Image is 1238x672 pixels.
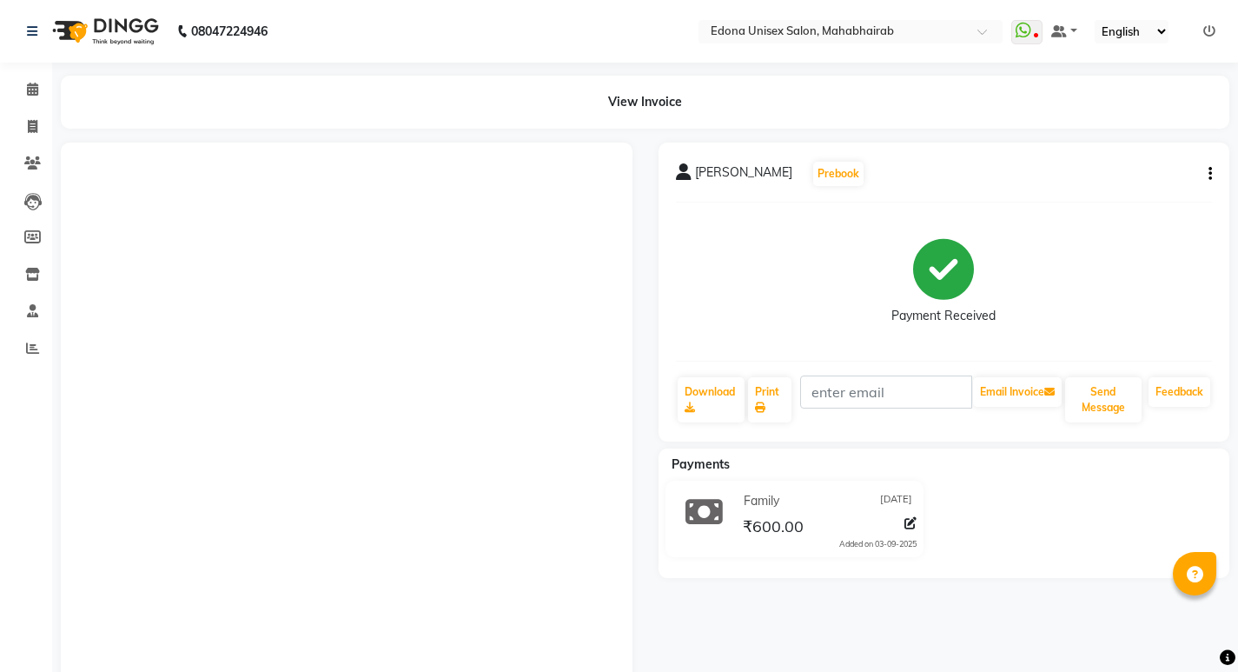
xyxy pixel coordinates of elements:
[1149,377,1210,407] a: Feedback
[748,377,791,422] a: Print
[813,162,864,186] button: Prebook
[695,163,792,188] span: [PERSON_NAME]
[744,492,779,510] span: Family
[891,307,996,325] div: Payment Received
[44,7,163,56] img: logo
[672,456,730,472] span: Payments
[191,7,268,56] b: 08047224946
[678,377,745,422] a: Download
[973,377,1062,407] button: Email Invoice
[839,538,917,550] div: Added on 03-09-2025
[61,76,1229,129] div: View Invoice
[880,492,912,510] span: [DATE]
[800,376,972,409] input: enter email
[1065,377,1142,422] button: Send Message
[743,516,804,541] span: ₹600.00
